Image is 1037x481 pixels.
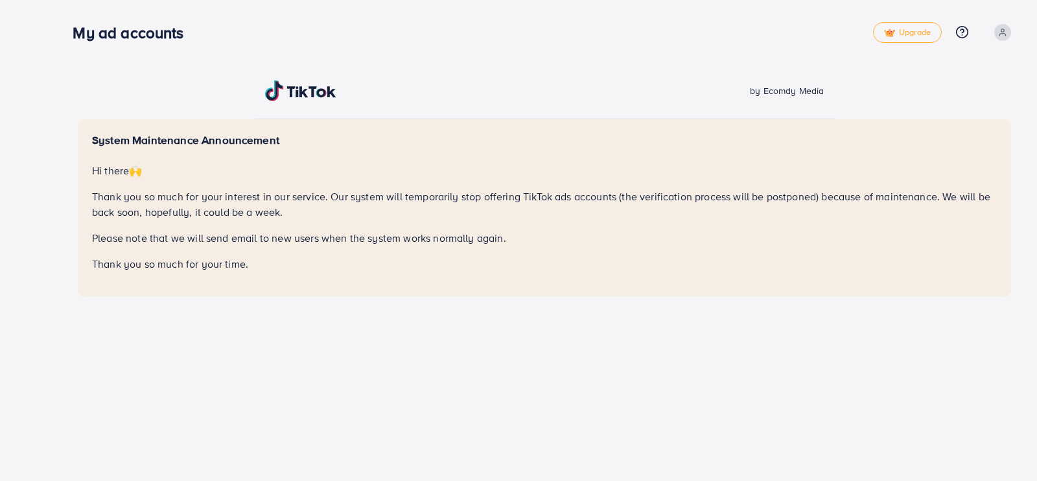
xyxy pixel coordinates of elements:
h3: My ad accounts [73,23,194,42]
span: 🙌 [129,163,142,178]
span: by Ecomdy Media [750,84,824,97]
h5: System Maintenance Announcement [92,134,997,147]
span: Upgrade [884,28,931,38]
img: TikTok [265,80,336,101]
p: Thank you so much for your time. [92,256,997,272]
img: tick [884,29,895,38]
p: Thank you so much for your interest in our service. Our system will temporarily stop offering Tik... [92,189,997,220]
p: Hi there [92,163,997,178]
p: Please note that we will send email to new users when the system works normally again. [92,230,997,246]
a: tickUpgrade [873,22,942,43]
